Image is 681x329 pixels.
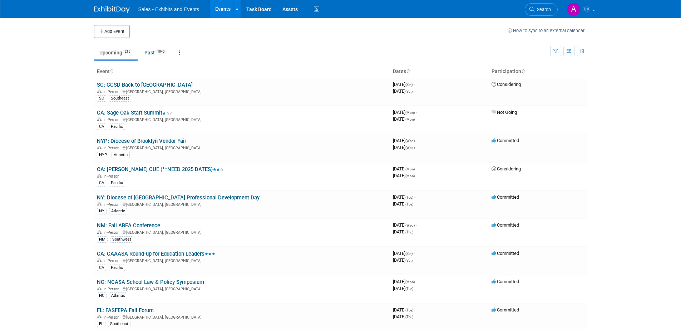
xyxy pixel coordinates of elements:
a: NYP: Diocese of Brooklyn Vendor Fair [97,138,186,144]
span: In-Person [103,258,122,263]
img: In-Person Event [97,287,102,290]
span: In-Person [103,315,122,320]
span: Committed [492,279,519,284]
span: Considering [492,166,521,171]
span: [DATE] [393,201,413,207]
span: Committed [492,307,519,313]
span: (Wed) [405,223,415,227]
span: (Tue) [405,195,413,199]
span: [DATE] [393,307,415,313]
span: Search [534,7,551,12]
span: Committed [492,194,519,200]
img: In-Person Event [97,146,102,149]
a: Sort by Start Date [406,68,410,74]
span: Considering [492,82,521,87]
a: Upcoming215 [94,46,138,59]
span: Sales - Exhibits and Events [138,6,199,12]
a: How to sync to an external calendar... [508,28,587,33]
span: (Mon) [405,167,415,171]
div: CA [97,265,106,271]
span: [DATE] [393,314,413,319]
div: SC [97,95,106,102]
img: In-Person Event [97,89,102,93]
span: [DATE] [393,194,415,200]
a: CA: CAAASA Round-up for Education Leaders [97,251,215,257]
div: CA [97,124,106,130]
a: FL: FASFEPA Fall Forum [97,307,154,314]
div: Pacific [109,124,125,130]
span: (Sat) [405,89,413,93]
span: [DATE] [393,110,417,115]
span: (Wed) [405,139,415,143]
a: Sort by Event Name [110,68,113,74]
span: - [416,166,417,171]
span: 215 [123,49,132,54]
img: Alianna Ortu [567,3,581,16]
img: In-Person Event [97,230,102,234]
span: [DATE] [393,257,413,263]
span: [DATE] [393,286,413,291]
span: (Mon) [405,111,415,115]
span: (Thu) [405,315,413,319]
div: Pacific [109,265,125,271]
div: [GEOGRAPHIC_DATA], [GEOGRAPHIC_DATA] [97,229,387,235]
span: In-Person [103,146,122,150]
span: [DATE] [393,251,415,256]
span: - [416,110,417,115]
div: Atlantic [109,208,127,214]
span: (Sat) [405,258,413,262]
span: (Thu) [405,230,413,234]
div: NM [97,236,108,243]
span: [DATE] [393,279,417,284]
span: (Wed) [405,146,415,150]
a: NM: Fall AREA Conference [97,222,160,229]
img: In-Person Event [97,202,102,206]
span: [DATE] [393,166,417,171]
span: [DATE] [393,88,413,94]
th: Participation [489,66,587,78]
span: Not Going [492,110,517,115]
span: [DATE] [393,138,417,143]
img: ExhibitDay [94,6,130,13]
a: Search [525,3,558,16]
span: [DATE] [393,116,415,122]
img: In-Person Event [97,174,102,178]
span: - [414,251,415,256]
span: In-Person [103,117,122,122]
div: CA [97,180,106,186]
a: SC: CCSD Back to [GEOGRAPHIC_DATA] [97,82,193,88]
button: Add Event [94,25,130,38]
img: In-Person Event [97,258,102,262]
span: [DATE] [393,222,417,228]
div: NC [97,292,107,299]
div: Southeast [108,321,130,327]
div: [GEOGRAPHIC_DATA], [GEOGRAPHIC_DATA] [97,201,387,207]
span: - [416,222,417,228]
span: (Mon) [405,174,415,178]
a: CA: [PERSON_NAME] CUE (**NEED 2025 DATES) [97,166,223,173]
span: - [414,307,415,313]
a: NC: NCASA School Law & Policy Symposium [97,279,204,285]
span: (Tue) [405,308,413,312]
a: NY: Diocese of [GEOGRAPHIC_DATA] Professional Development Day [97,194,260,201]
span: Committed [492,222,519,228]
span: In-Person [103,230,122,235]
span: [DATE] [393,145,415,150]
a: Past1045 [139,46,172,59]
div: FL [97,321,105,327]
div: Southwest [110,236,133,243]
div: [GEOGRAPHIC_DATA], [GEOGRAPHIC_DATA] [97,88,387,94]
span: In-Person [103,202,122,207]
span: (Sat) [405,83,413,87]
span: - [414,194,415,200]
span: [DATE] [393,173,415,178]
div: Atlantic [109,292,127,299]
span: (Sat) [405,252,413,256]
span: Committed [492,138,519,143]
div: NY [97,208,107,214]
span: In-Person [103,89,122,94]
div: [GEOGRAPHIC_DATA], [GEOGRAPHIC_DATA] [97,116,387,122]
div: [GEOGRAPHIC_DATA], [GEOGRAPHIC_DATA] [97,257,387,263]
div: [GEOGRAPHIC_DATA], [GEOGRAPHIC_DATA] [97,286,387,291]
div: [GEOGRAPHIC_DATA], [GEOGRAPHIC_DATA] [97,145,387,150]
